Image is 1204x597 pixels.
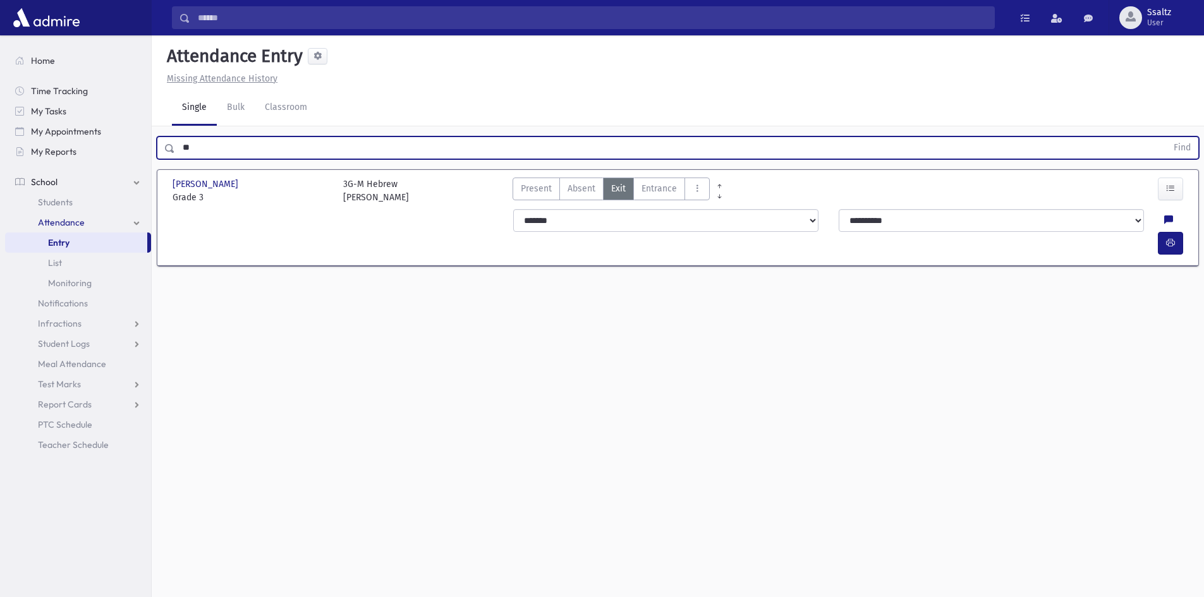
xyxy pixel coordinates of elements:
[172,90,217,126] a: Single
[521,182,552,195] span: Present
[173,178,241,191] span: [PERSON_NAME]
[162,73,277,84] a: Missing Attendance History
[38,217,85,228] span: Attendance
[5,142,151,162] a: My Reports
[343,178,409,204] div: 3G-M Hebrew [PERSON_NAME]
[38,358,106,370] span: Meal Attendance
[48,257,62,268] span: List
[190,6,994,29] input: Search
[31,85,88,97] span: Time Tracking
[5,172,151,192] a: School
[568,182,595,195] span: Absent
[5,334,151,354] a: Student Logs
[167,73,277,84] u: Missing Attendance History
[1147,18,1171,28] span: User
[38,419,92,430] span: PTC Schedule
[5,354,151,374] a: Meal Attendance
[5,121,151,142] a: My Appointments
[38,439,109,450] span: Teacher Schedule
[38,318,82,329] span: Infractions
[513,178,710,204] div: AttTypes
[642,182,677,195] span: Entrance
[1147,8,1171,18] span: Ssaltz
[48,277,92,289] span: Monitoring
[48,237,70,248] span: Entry
[162,45,303,67] h5: Attendance Entry
[38,298,88,309] span: Notifications
[217,90,255,126] a: Bulk
[1166,137,1198,159] button: Find
[5,273,151,293] a: Monitoring
[31,176,58,188] span: School
[5,374,151,394] a: Test Marks
[5,313,151,334] a: Infractions
[10,5,83,30] img: AdmirePro
[5,293,151,313] a: Notifications
[31,126,101,137] span: My Appointments
[5,81,151,101] a: Time Tracking
[38,378,81,390] span: Test Marks
[38,338,90,349] span: Student Logs
[5,51,151,71] a: Home
[5,232,147,253] a: Entry
[255,90,317,126] a: Classroom
[5,101,151,121] a: My Tasks
[31,106,66,117] span: My Tasks
[5,394,151,414] a: Report Cards
[5,414,151,435] a: PTC Schedule
[5,435,151,455] a: Teacher Schedule
[5,192,151,212] a: Students
[38,196,73,208] span: Students
[5,212,151,232] a: Attendance
[5,253,151,273] a: List
[611,182,626,195] span: Exit
[38,399,92,410] span: Report Cards
[173,191,331,204] span: Grade 3
[31,55,55,66] span: Home
[31,146,76,157] span: My Reports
